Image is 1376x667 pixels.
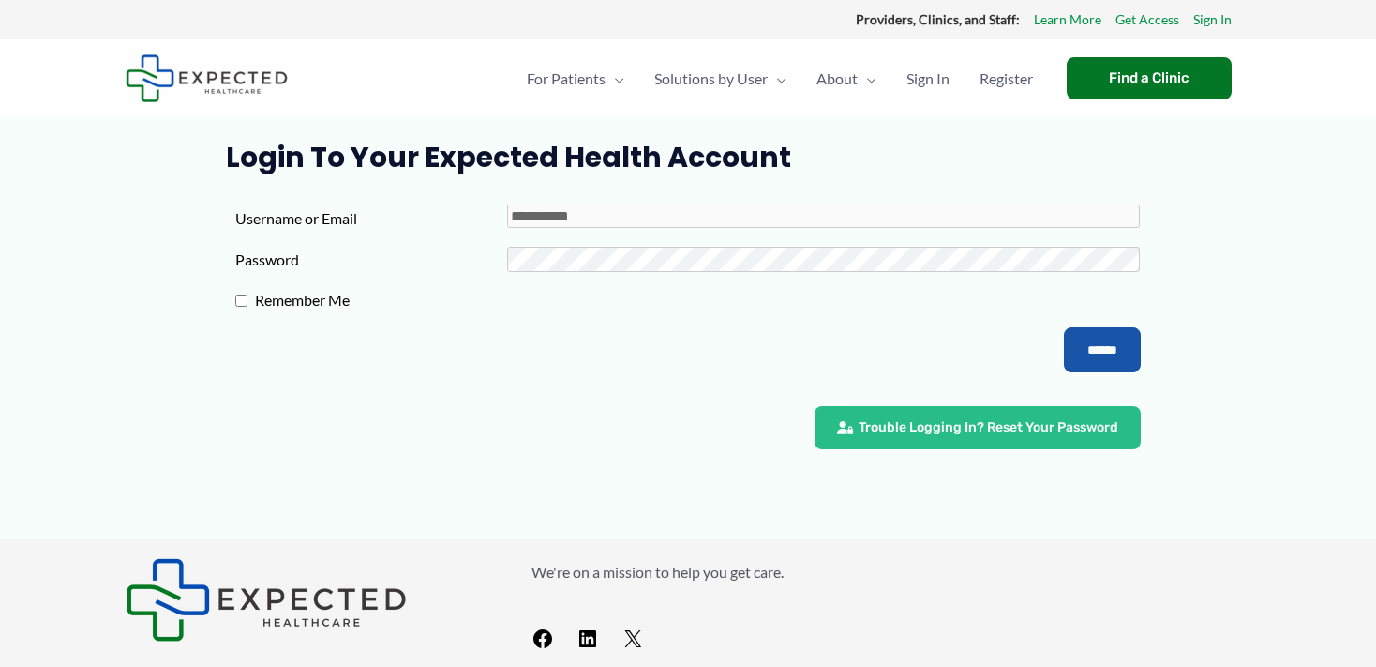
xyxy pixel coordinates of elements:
[1067,57,1232,99] a: Find a Clinic
[512,46,639,112] a: For PatientsMenu Toggle
[801,46,891,112] a: AboutMenu Toggle
[235,246,507,274] label: Password
[527,46,606,112] span: For Patients
[126,558,485,642] aside: Footer Widget 1
[815,406,1141,449] a: Trouble Logging In? Reset Your Password
[126,558,407,642] img: Expected Healthcare Logo - side, dark font, small
[858,46,876,112] span: Menu Toggle
[606,46,624,112] span: Menu Toggle
[531,558,1250,586] p: We're on a mission to help you get care.
[891,46,965,112] a: Sign In
[859,421,1118,434] span: Trouble Logging In? Reset Your Password
[906,46,950,112] span: Sign In
[965,46,1048,112] a: Register
[1115,8,1179,32] a: Get Access
[654,46,768,112] span: Solutions by User
[247,286,519,314] label: Remember Me
[235,205,507,233] label: Username or Email
[1193,8,1232,32] a: Sign In
[980,46,1033,112] span: Register
[768,46,786,112] span: Menu Toggle
[226,141,1151,174] h1: Login to Your Expected Health Account
[856,11,1020,27] strong: Providers, Clinics, and Staff:
[816,46,858,112] span: About
[512,46,1048,112] nav: Primary Site Navigation
[126,54,288,102] img: Expected Healthcare Logo - side, dark font, small
[531,558,1250,659] aside: Footer Widget 2
[639,46,801,112] a: Solutions by UserMenu Toggle
[1034,8,1101,32] a: Learn More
